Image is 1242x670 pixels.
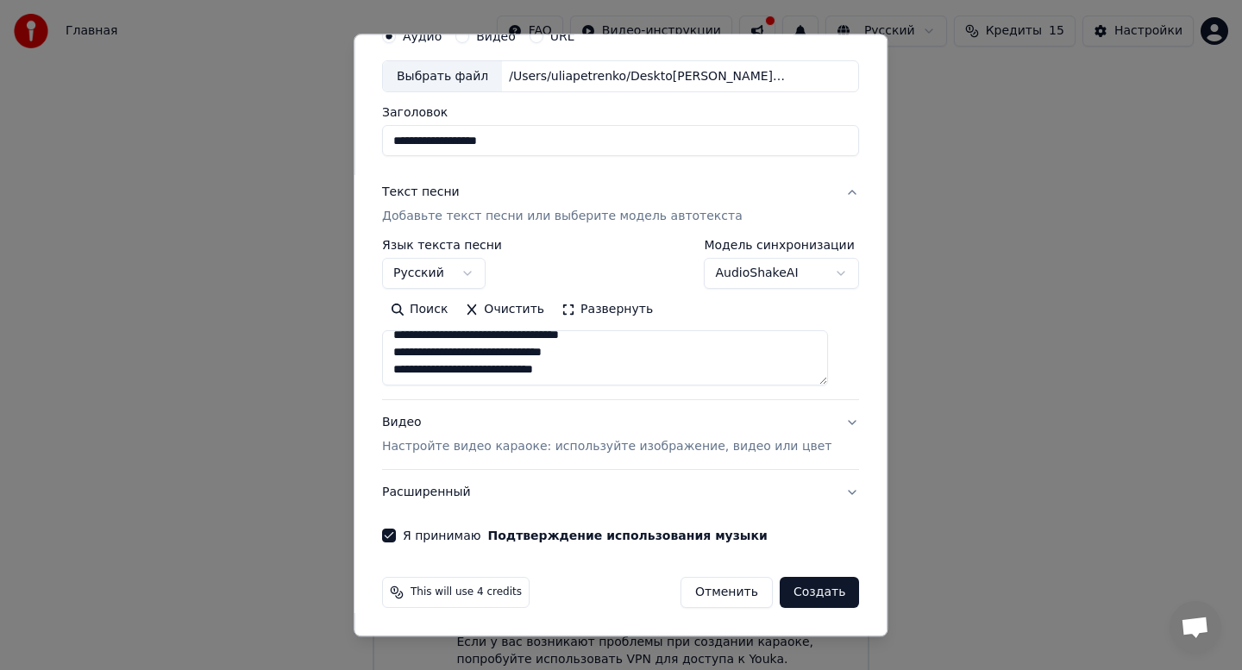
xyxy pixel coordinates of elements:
[382,209,743,226] p: Добавьте текст песни или выберите модель автотекста
[488,530,768,542] button: Я принимаю
[502,68,795,85] div: /Users/uliapetrenko/Deskto[PERSON_NAME]ti - Ð¦Ð°ÑÐ¸ÑÐ°.mp3
[705,240,860,252] label: Модель синхронизации
[403,30,442,42] label: Аудио
[382,171,859,240] button: Текст песниДобавьте текст песни или выберите модель автотекста
[382,471,859,516] button: Расширенный
[457,297,554,324] button: Очистить
[382,401,859,470] button: ВидеоНастройте видео караоке: используйте изображение, видео или цвет
[403,530,768,542] label: Я принимаю
[553,297,662,324] button: Развернуть
[382,240,859,400] div: Текст песниДобавьте текст песни или выберите модель автотекста
[382,107,859,119] label: Заголовок
[550,30,574,42] label: URL
[382,439,831,456] p: Настройте видео караоке: используйте изображение, видео или цвет
[382,240,502,252] label: Язык текста песни
[681,578,773,609] button: Отменить
[382,185,460,202] div: Текст песни
[382,415,831,456] div: Видео
[383,61,502,92] div: Выбрать файл
[476,30,516,42] label: Видео
[411,586,522,600] span: This will use 4 credits
[382,297,456,324] button: Поиск
[780,578,859,609] button: Создать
